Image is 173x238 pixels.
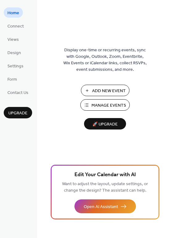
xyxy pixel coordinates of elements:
[8,110,27,117] span: Upgrade
[7,10,19,16] span: Home
[7,36,19,43] span: Views
[80,99,130,111] button: Manage Events
[62,180,148,195] span: Want to adjust the layout, update settings, or change the design? The assistant can help.
[92,88,126,94] span: Add New Event
[84,204,118,210] span: Open AI Assistant
[4,7,23,18] a: Home
[7,23,24,30] span: Connect
[4,74,21,84] a: Form
[84,118,126,130] button: 🚀 Upgrade
[4,21,27,31] a: Connect
[81,85,129,96] button: Add New Event
[4,61,27,71] a: Settings
[74,199,136,213] button: Open AI Assistant
[7,76,17,83] span: Form
[91,102,126,109] span: Manage Events
[88,120,122,129] span: 🚀 Upgrade
[4,87,32,97] a: Contact Us
[4,34,23,44] a: Views
[7,90,28,96] span: Contact Us
[4,47,25,57] a: Design
[7,63,23,70] span: Settings
[63,47,147,73] span: Display one-time or recurring events, sync with Google, Outlook, Zoom, Eventbrite, Wix Events or ...
[7,50,21,56] span: Design
[4,107,32,118] button: Upgrade
[74,171,136,179] span: Edit Your Calendar with AI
